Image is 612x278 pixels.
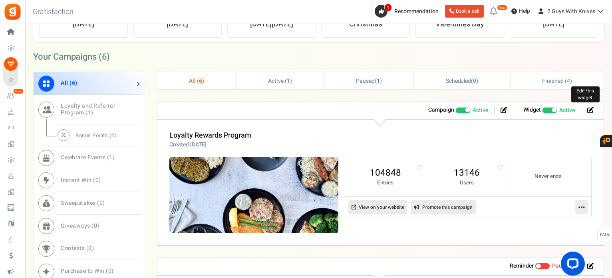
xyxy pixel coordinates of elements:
strong: Widget [523,106,541,114]
span: Bonus Points ( ) [76,132,116,139]
strong: Valentines Day [435,19,484,30]
span: Active [473,106,488,114]
li: Widget activated [517,106,581,115]
span: 1 [287,77,290,85]
a: Loyalty Rewards Program [169,130,251,141]
strong: Campaign [428,106,454,114]
span: 1 [88,108,91,117]
span: Sweepstakes ( ) [61,199,105,207]
span: Purchase to Win ( ) [61,267,114,275]
span: Finished ( ) [542,77,572,85]
span: Instant Win ( ) [61,176,101,184]
a: Help [508,5,533,18]
a: Book a call [445,5,484,18]
span: ( ) [446,77,478,85]
em: New [497,5,507,10]
a: 13146 [434,166,499,179]
span: Scheduled [446,77,471,85]
span: Help [517,7,530,15]
span: Recommendation [394,7,439,16]
span: 1 [109,153,113,162]
strong: Reminder [510,262,534,270]
strong: [DATE] [73,19,94,30]
span: Active ( ) [268,77,292,85]
span: Paused [356,77,375,85]
img: Gratisfaction [4,3,22,21]
span: Giveaways ( ) [61,222,99,230]
span: 0 [88,244,92,252]
span: Contests ( ) [61,244,94,252]
a: 104848 [353,166,418,179]
strong: [DATE] [543,19,564,30]
span: 0 [95,176,99,184]
em: New [13,88,24,94]
span: All ( ) [61,79,77,87]
strong: [DATE][DATE] [250,19,293,30]
a: Promote this campaign [411,200,476,214]
span: 1 [377,77,380,85]
span: ( ) [356,77,382,85]
span: Loyalty and Referral Program ( ) [61,102,115,117]
span: 0 [108,267,112,275]
h3: Gratisfaction [24,4,82,20]
span: All ( ) [189,77,204,85]
p: Created [DATE] [169,141,251,149]
span: 6 [102,50,107,63]
span: 4 [567,77,570,85]
span: 0 [99,199,103,207]
span: Paused [552,262,571,270]
strong: Christmas [349,19,382,30]
strong: [DATE] [167,19,188,30]
span: 6 [199,77,202,85]
span: Celebrate Events ( ) [61,153,115,162]
small: Users [434,179,499,187]
span: Active [559,106,575,114]
div: Edit this widget [571,86,600,102]
span: 0 [473,77,476,85]
span: 0 [94,222,97,230]
small: Never ends [515,173,580,180]
span: 1 [384,4,392,12]
a: 1 Recommendation [375,5,442,18]
a: New [3,89,22,103]
span: 2 Guys With Knives [547,7,595,16]
span: 4 [111,132,114,139]
small: Entries [353,179,418,187]
span: 6 [72,79,76,87]
a: View on your website [348,200,407,214]
h2: Your Campaigns ( ) [33,53,110,61]
span: FAQs [600,227,610,242]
